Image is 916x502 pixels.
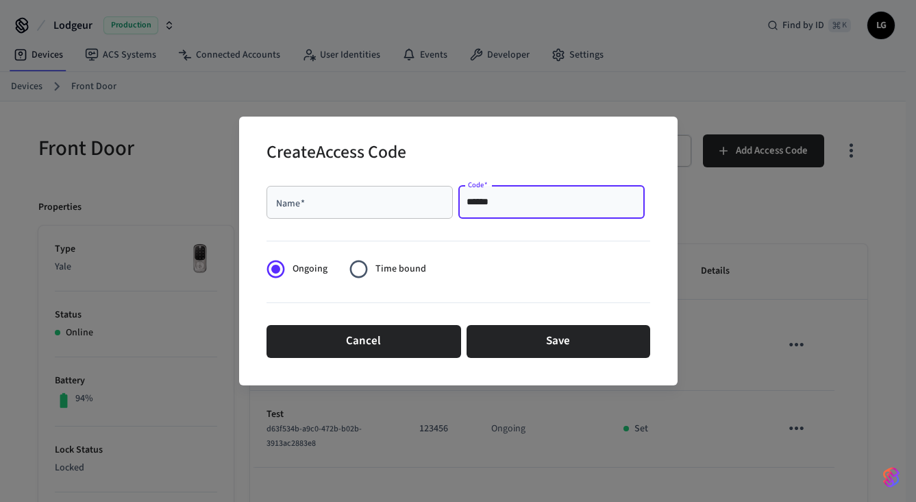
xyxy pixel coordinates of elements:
[267,325,461,358] button: Cancel
[883,466,900,488] img: SeamLogoGradient.69752ec5.svg
[375,262,426,276] span: Time bound
[293,262,327,276] span: Ongoing
[468,180,488,190] label: Code
[467,325,650,358] button: Save
[267,133,406,175] h2: Create Access Code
